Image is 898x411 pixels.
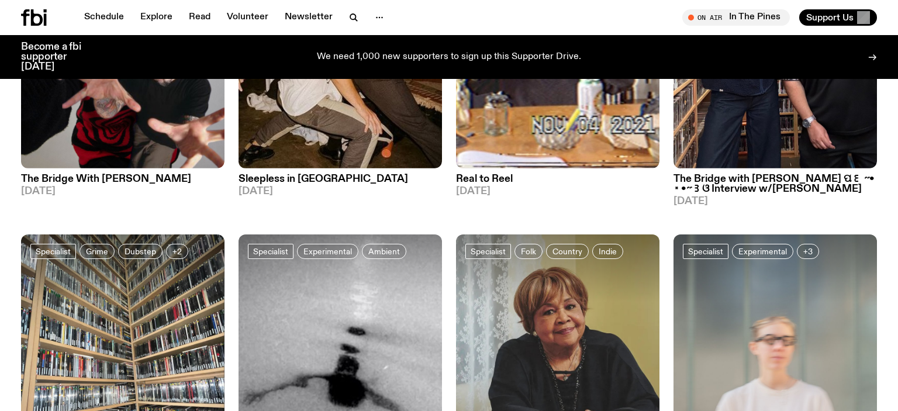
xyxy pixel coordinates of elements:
a: Experimental [732,244,793,259]
a: Specialist [683,244,728,259]
span: Specialist [36,247,71,255]
a: Experimental [297,244,358,259]
span: Specialist [471,247,506,255]
span: Specialist [688,247,723,255]
span: Experimental [303,247,352,255]
a: Newsletter [278,9,340,26]
a: Specialist [248,244,293,259]
span: +2 [172,247,182,255]
h3: The Bridge With [PERSON_NAME] [21,174,224,184]
h3: Real to Reel [456,174,659,184]
a: Specialist [30,244,76,259]
button: +3 [797,244,819,259]
span: Experimental [738,247,787,255]
button: +2 [166,244,188,259]
a: Dubstep [118,244,163,259]
span: Ambient [368,247,400,255]
h3: Sleepless in [GEOGRAPHIC_DATA] [239,174,442,184]
h3: The Bridge with [PERSON_NAME] ପ꒰ ˶• ༝ •˶꒱ଓ Interview w/[PERSON_NAME] [673,174,877,194]
span: [DATE] [673,196,877,206]
span: [DATE] [239,186,442,196]
a: Grime [80,244,115,259]
a: Country [546,244,589,259]
a: Sleepless in [GEOGRAPHIC_DATA][DATE] [239,168,442,196]
a: Read [182,9,217,26]
h3: Become a fbi supporter [DATE] [21,42,96,72]
a: Volunteer [220,9,275,26]
a: The Bridge With [PERSON_NAME][DATE] [21,168,224,196]
button: Support Us [799,9,877,26]
a: Folk [514,244,543,259]
p: We need 1,000 new supporters to sign up this Supporter Drive. [317,52,581,63]
a: Real to Reel[DATE] [456,168,659,196]
button: On AirIn The Pines [682,9,790,26]
span: Country [552,247,582,255]
span: Grime [86,247,108,255]
a: Ambient [362,244,406,259]
span: Specialist [253,247,288,255]
a: Explore [133,9,179,26]
span: Indie [599,247,617,255]
span: Folk [521,247,536,255]
span: Dubstep [125,247,156,255]
span: [DATE] [21,186,224,196]
span: [DATE] [456,186,659,196]
a: Schedule [77,9,131,26]
a: The Bridge with [PERSON_NAME] ପ꒰ ˶• ༝ •˶꒱ଓ Interview w/[PERSON_NAME][DATE] [673,168,877,206]
a: Specialist [465,244,511,259]
span: Support Us [806,12,854,23]
a: Indie [592,244,623,259]
span: +3 [803,247,813,255]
